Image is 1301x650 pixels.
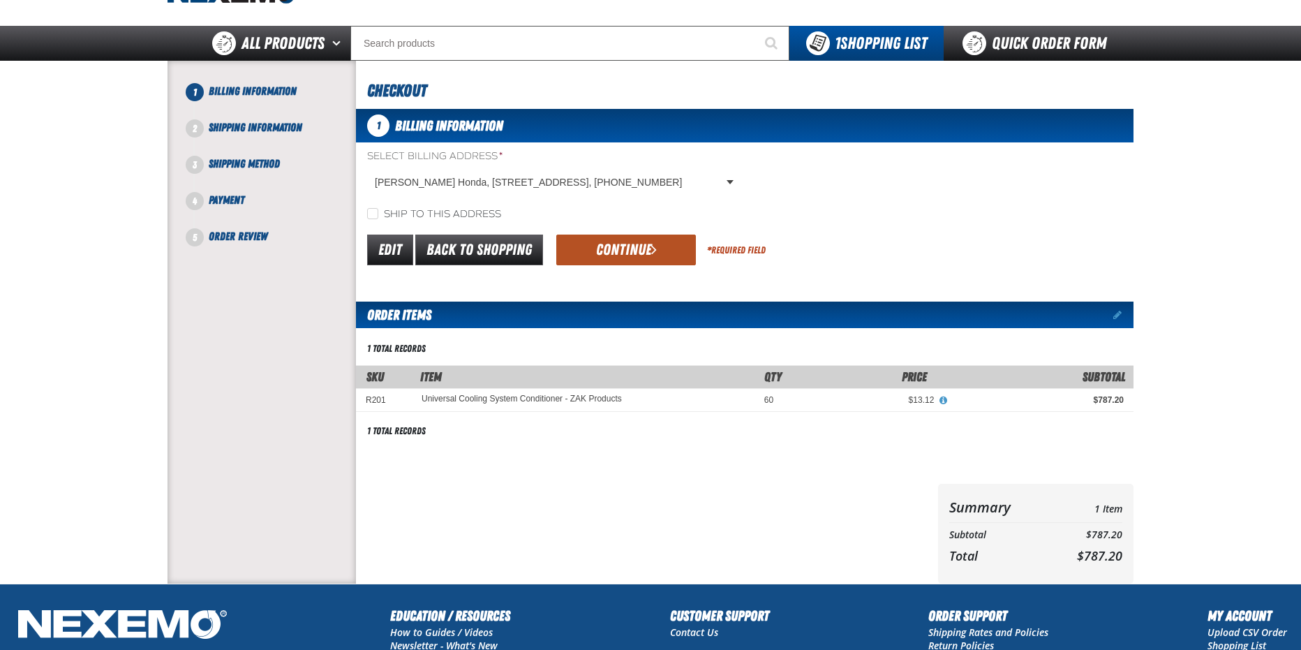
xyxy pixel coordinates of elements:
strong: 1 [835,34,840,53]
span: Qty [764,369,782,384]
h2: Education / Resources [390,605,510,626]
span: 60 [764,395,773,405]
label: Ship to this address [367,208,501,221]
span: All Products [241,31,325,56]
div: 1 total records [367,342,426,355]
a: Back to Shopping [415,235,543,265]
h2: Customer Support [670,605,769,626]
div: $13.12 [793,394,934,406]
span: Shipping Information [209,121,302,134]
div: 1 total records [367,424,426,438]
a: Quick Order Form [944,26,1133,61]
input: Ship to this address [367,208,378,219]
th: Subtotal [949,526,1049,545]
span: 2 [186,119,204,138]
h2: Order Items [356,302,431,328]
h2: My Account [1207,605,1287,626]
li: Billing Information. Step 1 of 5. Not Completed [195,83,356,119]
a: How to Guides / Videos [390,626,493,639]
li: Order Review. Step 5 of 5. Not Completed [195,228,356,245]
span: 5 [186,228,204,246]
span: [PERSON_NAME] Honda, [STREET_ADDRESS], [PHONE_NUMBER] [375,175,724,190]
span: Payment [209,193,244,207]
button: Start Searching [754,26,789,61]
img: Nexemo Logo [14,605,231,647]
button: Open All Products pages [327,26,350,61]
a: Upload CSV Order [1207,626,1287,639]
nav: Checkout steps. Current step is Billing Information. Step 1 of 5 [184,83,356,245]
span: Item [420,369,442,384]
span: 4 [186,192,204,210]
li: Payment. Step 4 of 5. Not Completed [195,192,356,228]
li: Shipping Method. Step 3 of 5. Not Completed [195,156,356,192]
span: 1 [367,115,389,137]
span: 3 [186,156,204,174]
td: $787.20 [1049,526,1122,545]
li: Shipping Information. Step 2 of 5. Not Completed [195,119,356,156]
h2: Order Support [928,605,1048,626]
th: Summary [949,495,1049,519]
a: Edit [367,235,413,265]
input: Search [350,26,789,61]
span: Price [902,369,927,384]
div: $787.20 [953,394,1124,406]
button: View All Prices for Universal Cooling System Conditioner - ZAK Products [934,394,952,407]
span: $787.20 [1077,547,1122,564]
div: Required Field [707,244,766,257]
td: R201 [356,388,412,411]
span: Checkout [367,81,426,101]
a: SKU [366,369,384,384]
button: Continue [556,235,696,265]
a: Shipping Rates and Policies [928,626,1048,639]
label: Select Billing Address [367,150,739,163]
th: Total [949,545,1049,567]
span: Subtotal [1083,369,1125,384]
span: Shipping Method [209,157,280,170]
a: Contact Us [670,626,718,639]
span: Shopping List [835,34,927,53]
a: Edit items [1113,310,1133,320]
span: Order Review [209,230,267,243]
span: 1 [186,83,204,101]
button: You have 1 Shopping List. Open to view details [789,26,944,61]
span: Billing Information [209,84,297,98]
span: Billing Information [395,117,503,134]
a: Universal Cooling System Conditioner - ZAK Products [422,394,622,404]
td: 1 Item [1049,495,1122,519]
